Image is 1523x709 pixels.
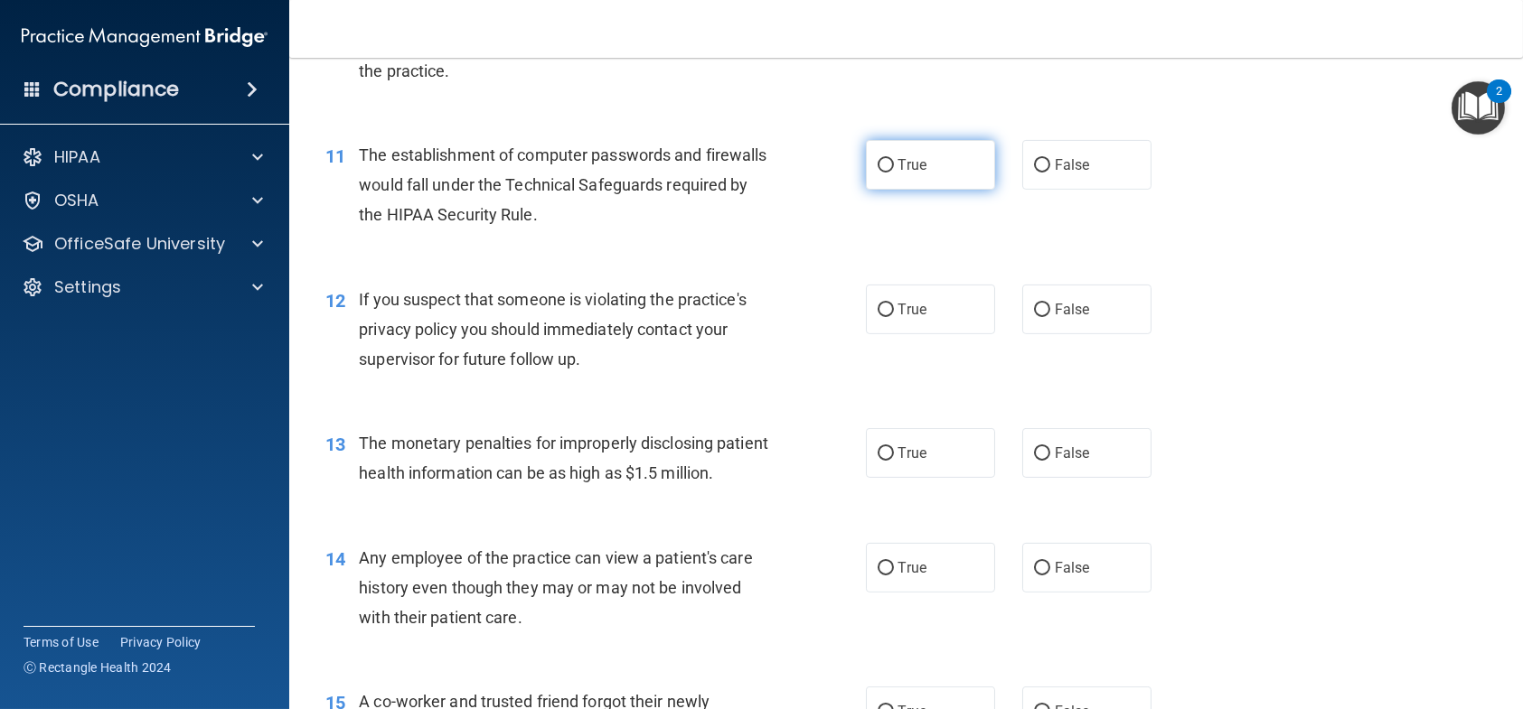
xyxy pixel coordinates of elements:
span: 12 [325,290,345,312]
span: 11 [325,145,345,167]
img: PMB logo [22,19,268,55]
div: 2 [1496,91,1502,115]
h4: Compliance [53,77,179,102]
a: Settings [22,276,263,298]
input: True [878,159,894,173]
span: 13 [325,434,345,455]
input: False [1034,447,1050,461]
a: OSHA [22,190,263,211]
button: Open Resource Center, 2 new notifications [1452,81,1505,135]
span: A practice's employee's access rights to PHI is usually determined by how long they have been emp... [359,1,759,79]
span: True [898,156,926,173]
a: OfficeSafe University [22,233,263,255]
a: HIPAA [22,146,263,168]
span: True [898,301,926,318]
span: False [1055,559,1090,576]
input: False [1034,562,1050,575]
span: False [1055,301,1090,318]
span: Any employee of the practice can view a patient's care history even though they may or may not be... [359,548,752,627]
span: If you suspect that someone is violating the practice's privacy policy you should immediately con... [359,290,747,368]
input: False [1034,159,1050,173]
input: False [1034,303,1050,317]
a: Privacy Policy [120,633,202,651]
input: True [878,447,894,461]
span: The establishment of computer passwords and firewalls would fall under the Technical Safeguards r... [359,145,766,224]
input: True [878,562,894,575]
a: Terms of Use [24,633,99,651]
span: False [1055,444,1090,462]
span: True [898,444,926,462]
p: Settings [54,276,121,298]
span: 14 [325,548,345,570]
span: True [898,559,926,576]
iframe: Drift Widget Chat Controller [1210,582,1501,653]
input: True [878,303,894,317]
span: Ⓒ Rectangle Health 2024 [24,658,172,676]
span: False [1055,156,1090,173]
p: OSHA [54,190,99,211]
p: HIPAA [54,146,100,168]
p: OfficeSafe University [54,233,225,255]
span: The monetary penalties for improperly disclosing patient health information can be as high as $1.... [359,434,768,482]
